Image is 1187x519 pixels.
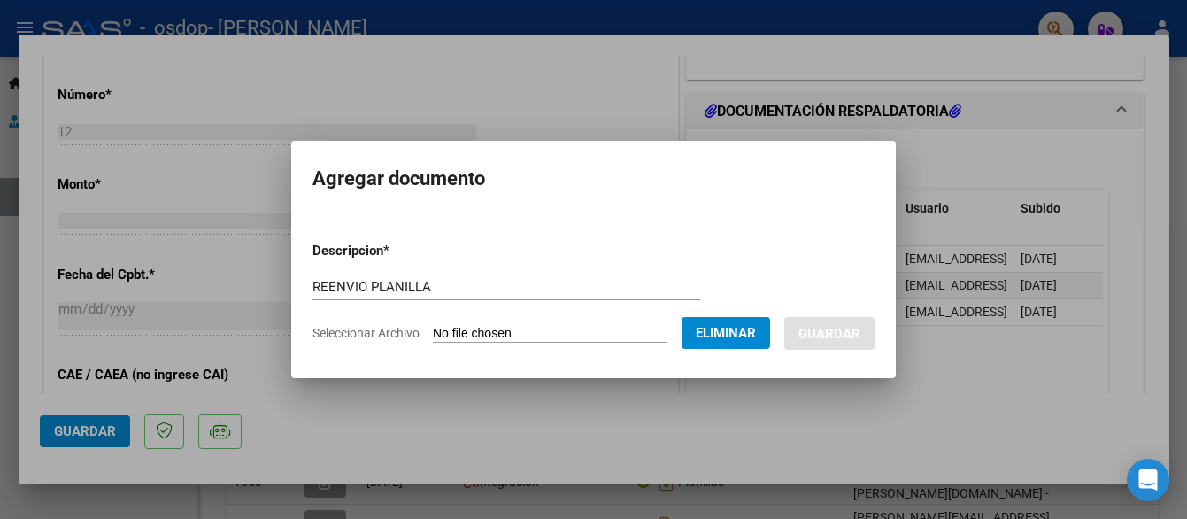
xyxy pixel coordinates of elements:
button: Eliminar [682,317,770,349]
p: Descripcion [312,241,482,261]
span: Eliminar [696,325,756,341]
span: Guardar [798,326,860,342]
button: Guardar [784,317,875,350]
div: Open Intercom Messenger [1127,459,1169,501]
h2: Agregar documento [312,162,875,196]
span: Seleccionar Archivo [312,326,420,340]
